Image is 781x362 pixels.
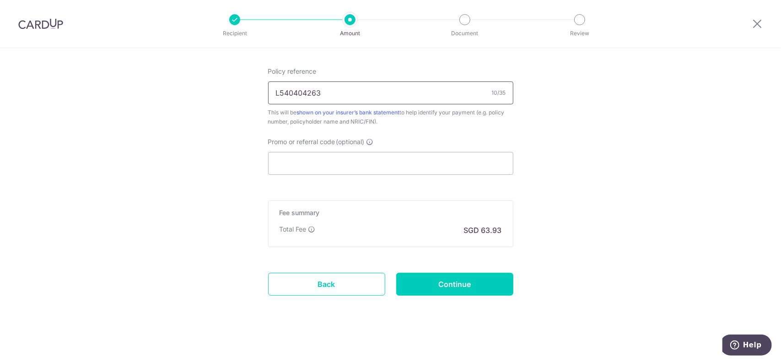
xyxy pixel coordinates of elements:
p: Document [431,29,499,38]
div: This will be to help identify your payment (e.g. policy number, policyholder name and NRIC/FIN). [268,108,513,126]
img: CardUp [18,18,63,29]
div: 10/35 [492,88,506,97]
a: shown on your insurer’s bank statement [297,109,400,116]
input: Continue [396,273,513,296]
p: Review [546,29,614,38]
span: (optional) [336,137,365,146]
h5: Fee summary [280,208,502,217]
p: Amount [316,29,384,38]
iframe: Opens a widget where you can find more information [722,335,772,357]
p: Recipient [201,29,269,38]
p: Total Fee [280,225,307,234]
span: Promo or referral code [268,137,335,146]
label: Policy reference [268,67,317,76]
a: Back [268,273,385,296]
p: SGD 63.93 [464,225,502,236]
